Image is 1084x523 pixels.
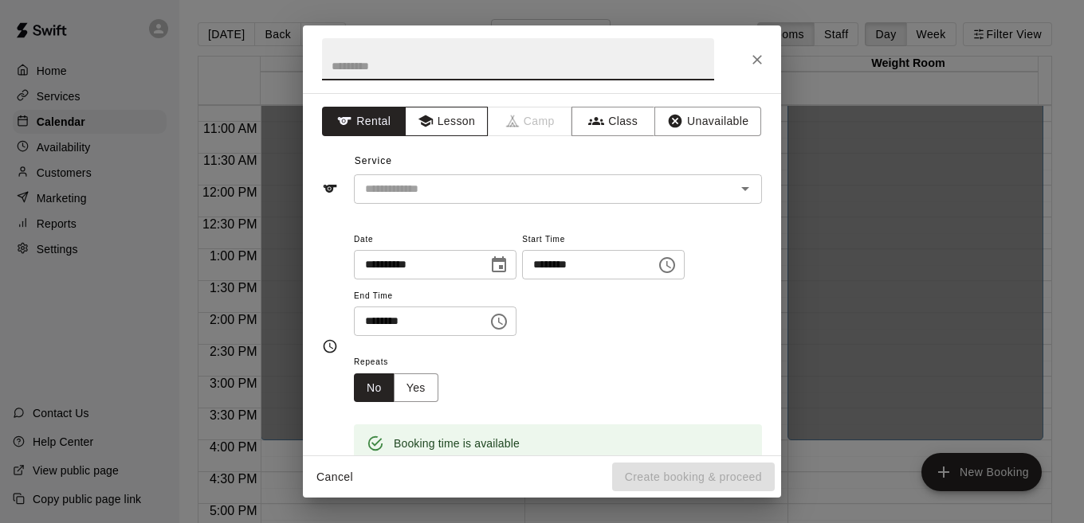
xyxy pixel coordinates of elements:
[309,463,360,492] button: Cancel
[394,429,520,458] div: Booking time is available
[354,286,516,307] span: End Time
[354,352,451,373] span: Repeats
[483,306,515,338] button: Choose time, selected time is 5:00 PM
[354,373,438,403] div: outlined button group
[354,229,516,251] span: Date
[355,155,392,166] span: Service
[322,338,338,354] svg: Timing
[354,373,395,403] button: No
[734,178,756,200] button: Open
[571,107,655,136] button: Class
[483,249,515,281] button: Choose date, selected date is Aug 18, 2025
[522,229,685,251] span: Start Time
[651,249,683,281] button: Choose time, selected time is 4:30 PM
[405,107,489,136] button: Lesson
[489,107,572,136] span: Camps can only be created in the Services page
[654,107,761,136] button: Unavailable
[322,181,338,197] svg: Service
[394,373,438,403] button: Yes
[322,107,406,136] button: Rental
[743,45,772,74] button: Close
